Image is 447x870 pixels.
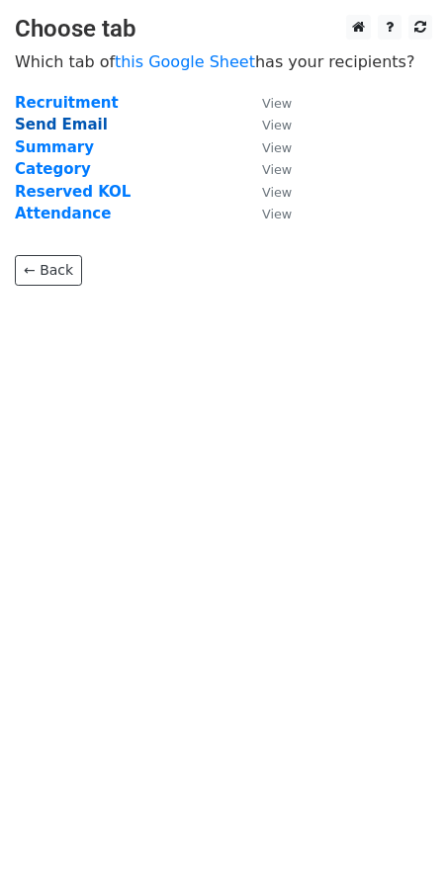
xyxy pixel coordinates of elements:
a: View [242,160,292,178]
a: Recruitment [15,94,119,112]
iframe: Chat Widget [348,775,447,870]
small: View [262,96,292,111]
a: View [242,94,292,112]
a: View [242,116,292,133]
h3: Choose tab [15,15,432,43]
a: ← Back [15,255,82,286]
a: this Google Sheet [115,52,255,71]
small: View [262,118,292,132]
a: Summary [15,138,94,156]
a: Category [15,160,91,178]
a: Send Email [15,116,108,133]
small: View [262,185,292,200]
a: Attendance [15,205,111,222]
a: View [242,205,292,222]
small: View [262,140,292,155]
small: View [262,207,292,221]
a: View [242,183,292,201]
p: Which tab of has your recipients? [15,51,432,72]
a: View [242,138,292,156]
a: Reserved KOL [15,183,131,201]
small: View [262,162,292,177]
